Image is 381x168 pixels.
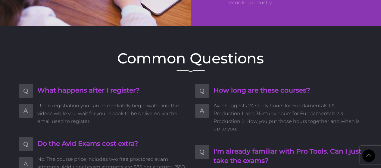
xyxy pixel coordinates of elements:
h4: Do the Avid Exams cost extra? [37,139,186,148]
span: A [19,104,33,118]
span: Q [195,145,209,159]
span: Q [19,137,33,151]
a: Back to Top [362,149,375,162]
h2: Common Questions [19,51,362,66]
h4: What happens after I register? [37,86,186,95]
span: Q [19,84,33,98]
img: decorative line [176,70,205,72]
span: Upon registration you can immediately begin watching the videos while you wait for your ebook to ... [37,102,186,125]
span: Avid suggests 24 study hours for Fundamentals 1 & Production 1, and 36 study hours for Fundamenta... [214,102,362,133]
h4: How long are these courses? [214,86,362,95]
span: A [195,104,209,118]
h4: I'm already familiar with Pro Tools. Can I just take the exams? [214,147,362,166]
span: Q [195,84,209,98]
